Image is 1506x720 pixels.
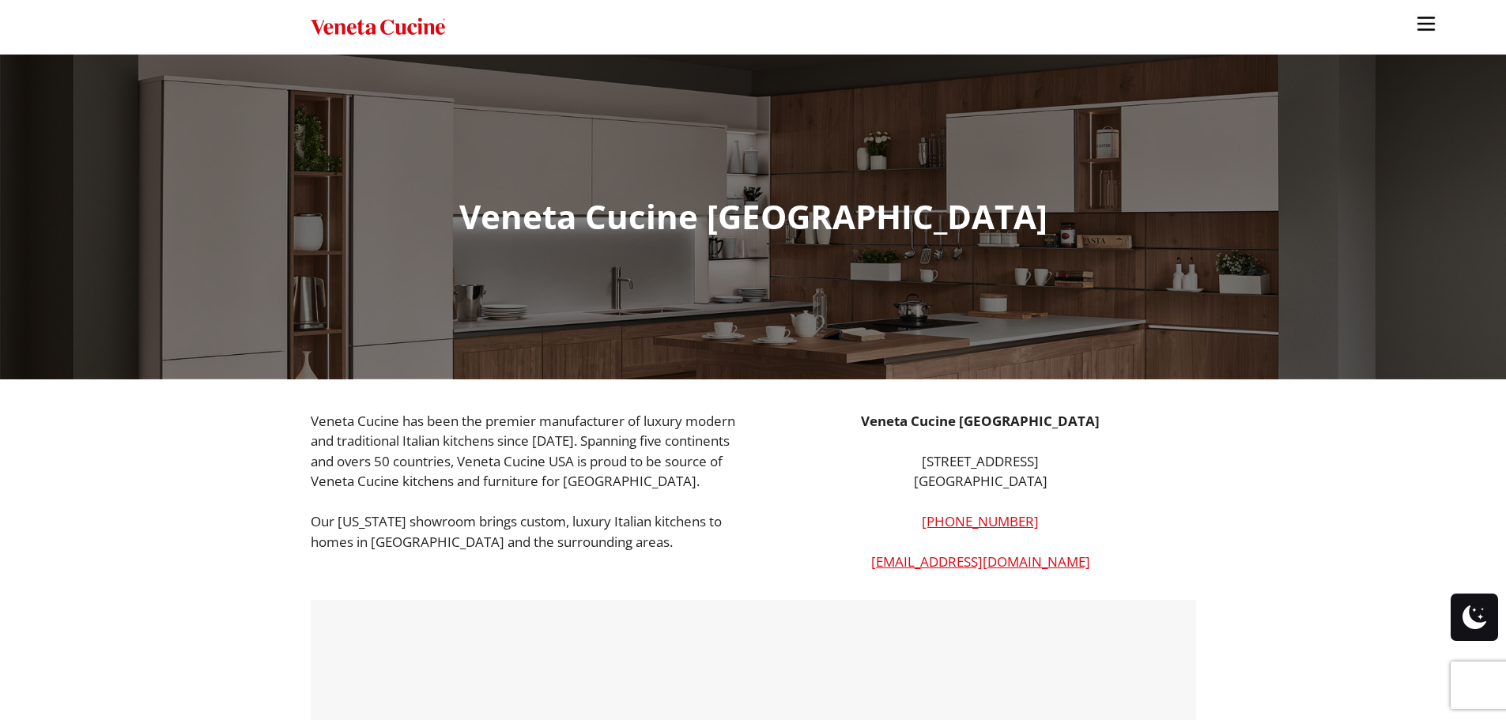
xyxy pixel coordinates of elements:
p: Our [US_STATE] showroom brings custom, luxury Italian kitchens to homes in [GEOGRAPHIC_DATA] and ... [311,511,742,552]
p: [STREET_ADDRESS] [GEOGRAPHIC_DATA] [765,451,1196,492]
a: [PHONE_NUMBER] [922,512,1039,530]
img: Veneta Cucine USA [311,16,445,39]
a: [EMAIL_ADDRESS][DOMAIN_NAME] [871,552,1090,571]
img: burger-menu-svgrepo-com-30x30.jpg [1414,12,1438,36]
p: Veneta Cucine has been the premier manufacturer of luxury modern and traditional Italian kitchens... [311,411,742,492]
strong: Veneta Cucine [GEOGRAPHIC_DATA] [861,412,1100,430]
